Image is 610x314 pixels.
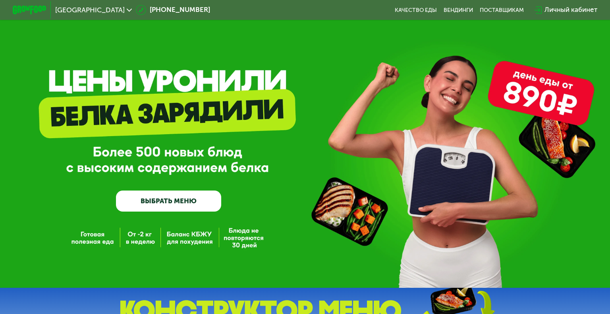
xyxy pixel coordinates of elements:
a: Качество еды [395,7,437,13]
div: Личный кабинет [544,5,597,15]
span: [GEOGRAPHIC_DATA] [55,7,125,13]
a: [PHONE_NUMBER] [136,5,210,15]
a: ВЫБРАТЬ МЕНЮ [116,191,222,212]
div: поставщикам [480,7,524,13]
a: Вендинги [444,7,473,13]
